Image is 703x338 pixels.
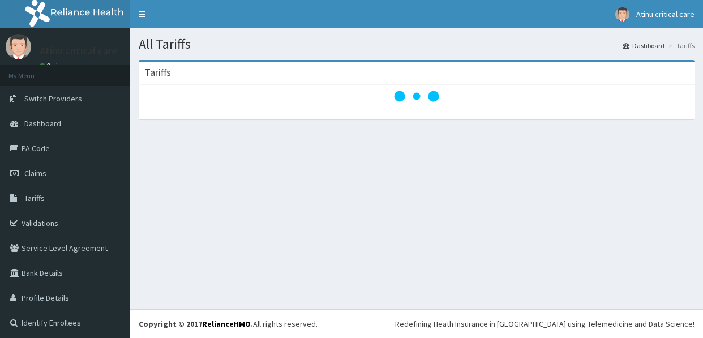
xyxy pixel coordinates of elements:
[24,168,46,178] span: Claims
[24,193,45,203] span: Tariffs
[636,9,695,19] span: Atinu critical care
[139,37,695,52] h1: All Tariffs
[666,41,695,50] li: Tariffs
[139,319,253,329] strong: Copyright © 2017 .
[144,67,171,78] h3: Tariffs
[40,62,67,70] a: Online
[130,309,703,338] footer: All rights reserved.
[40,46,117,56] p: Atinu critical care
[395,318,695,330] div: Redefining Heath Insurance in [GEOGRAPHIC_DATA] using Telemedicine and Data Science!
[6,34,31,59] img: User Image
[24,93,82,104] span: Switch Providers
[202,319,251,329] a: RelianceHMO
[394,74,439,119] svg: audio-loading
[615,7,629,22] img: User Image
[623,41,665,50] a: Dashboard
[24,118,61,129] span: Dashboard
